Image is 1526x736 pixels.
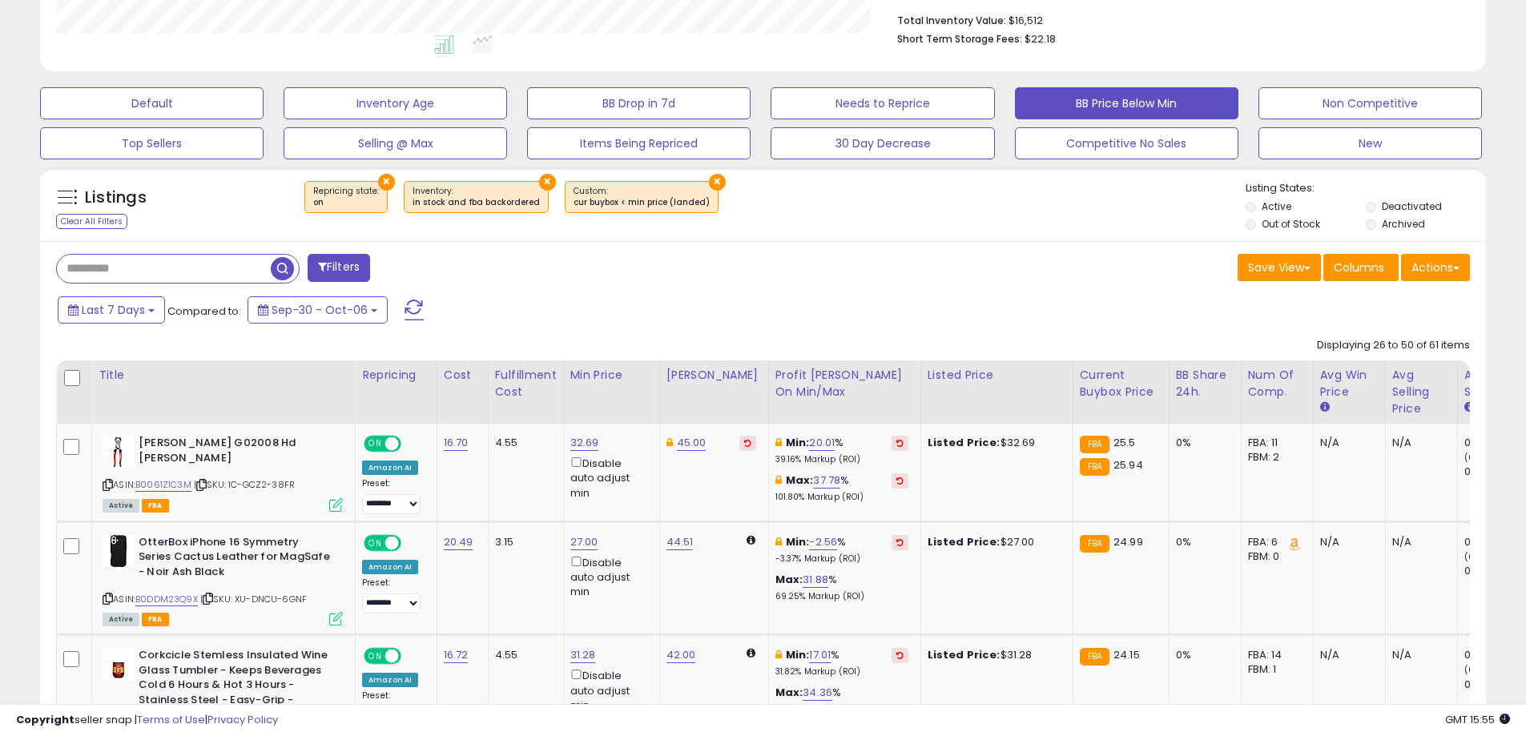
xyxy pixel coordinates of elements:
[1464,451,1487,464] small: (0%)
[362,673,418,687] div: Amazon AI
[786,534,810,549] b: Min:
[248,296,388,324] button: Sep-30 - Oct-06
[362,367,430,384] div: Repricing
[103,436,343,510] div: ASIN:
[666,647,696,663] a: 42.00
[362,461,418,475] div: Amazon AI
[775,573,908,602] div: %
[1464,400,1474,415] small: Avg BB Share.
[1015,127,1238,159] button: Competitive No Sales
[103,499,139,513] span: All listings currently available for purchase on Amazon
[99,367,348,384] div: Title
[539,174,556,191] button: ×
[527,87,751,119] button: BB Drop in 7d
[813,473,840,489] a: 37.78
[1248,450,1301,465] div: FBM: 2
[570,534,598,550] a: 27.00
[1464,663,1487,676] small: (0%)
[272,302,368,318] span: Sep-30 - Oct-06
[1248,549,1301,564] div: FBM: 0
[56,214,127,229] div: Clear All Filters
[1320,436,1373,450] div: N/A
[139,535,333,584] b: OtterBox iPhone 16 Symmetry Series Cactus Leather for MagSafe - Noir Ash Black
[771,127,994,159] button: 30 Day Decrease
[103,648,135,680] img: 317a2c8AX6L._SL40_.jpg
[775,367,914,400] div: Profit [PERSON_NAME] on Min/Max
[167,304,241,319] span: Compared to:
[495,436,551,450] div: 4.55
[1392,648,1445,662] div: N/A
[570,666,647,713] div: Disable auto adjust min
[194,478,295,491] span: | SKU: 1C-GCZ2-38FR
[809,647,831,663] a: 17.01
[365,437,385,451] span: ON
[85,187,147,209] h5: Listings
[928,535,1061,549] div: $27.00
[775,553,908,565] p: -3.37% Markup (ROI)
[103,535,343,624] div: ASIN:
[775,436,908,465] div: %
[40,127,264,159] button: Top Sellers
[1080,436,1109,453] small: FBA
[775,572,803,587] b: Max:
[775,492,908,503] p: 101.80% Markup (ROI)
[1176,648,1229,662] div: 0%
[82,302,145,318] span: Last 7 Days
[1258,87,1482,119] button: Non Competitive
[897,10,1458,29] li: $16,512
[308,254,370,282] button: Filters
[1320,535,1373,549] div: N/A
[1401,254,1470,281] button: Actions
[495,535,551,549] div: 3.15
[775,648,908,678] div: %
[399,437,425,451] span: OFF
[313,185,379,209] span: Repricing state :
[775,454,908,465] p: 39.16% Markup (ROI)
[928,367,1066,384] div: Listed Price
[444,647,469,663] a: 16.72
[1176,535,1229,549] div: 0%
[1080,535,1109,553] small: FBA
[1248,662,1301,677] div: FBM: 1
[16,713,278,728] div: seller snap | |
[313,197,379,208] div: on
[137,712,205,727] a: Terms of Use
[365,536,385,549] span: ON
[1320,367,1379,400] div: Avg Win Price
[1382,217,1425,231] label: Archived
[207,712,278,727] a: Privacy Policy
[135,478,191,492] a: B0061Z1C3M
[775,591,908,602] p: 69.25% Markup (ROI)
[574,185,710,209] span: Custom:
[103,613,139,626] span: All listings currently available for purchase on Amazon
[809,534,837,550] a: -2.56
[786,647,810,662] b: Min:
[1392,535,1445,549] div: N/A
[284,87,507,119] button: Inventory Age
[378,174,395,191] button: ×
[709,174,726,191] button: ×
[1238,254,1321,281] button: Save View
[928,436,1061,450] div: $32.69
[775,535,908,565] div: %
[775,685,803,700] b: Max:
[1025,31,1056,46] span: $22.18
[413,185,540,209] span: Inventory :
[399,650,425,663] span: OFF
[284,127,507,159] button: Selling @ Max
[139,436,333,469] b: [PERSON_NAME] G02008 Hd [PERSON_NAME]
[1334,259,1384,275] span: Columns
[135,593,198,606] a: B0DDM23Q9X
[1113,534,1143,549] span: 24.99
[1382,199,1442,213] label: Deactivated
[570,367,653,384] div: Min Price
[40,87,264,119] button: Default
[362,478,425,514] div: Preset:
[1248,648,1301,662] div: FBA: 14
[16,712,74,727] strong: Copyright
[362,560,418,574] div: Amazon AI
[1176,367,1234,400] div: BB Share 24h.
[444,435,469,451] a: 16.70
[1258,127,1482,159] button: New
[803,685,832,701] a: 34.36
